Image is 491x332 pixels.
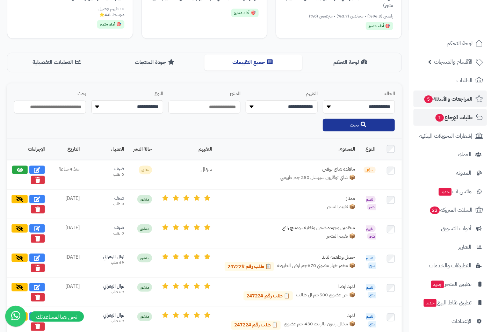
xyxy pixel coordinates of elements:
[435,113,472,122] span: طلبات الإرجاع
[458,242,471,252] span: التقارير
[49,277,84,307] td: [DATE]
[413,294,487,311] a: تطبيق نقاط البيعجديد
[413,146,487,163] a: العملاء
[281,174,355,181] span: 📦 شاي توقايين سبيشل 250 جم طبيعي
[366,284,376,299] span: تقييم منتج
[251,166,355,173] div: مافئده شاي توقين
[323,91,395,97] label: الحالة
[137,283,152,292] span: منشور
[84,139,128,160] th: العميل
[447,38,472,48] span: لوحة التحكم
[413,202,487,218] a: السلات المتروكة22
[14,91,86,97] label: بحث
[251,283,355,290] div: لذيذ ايضا
[107,55,204,70] button: جودة المنتجات
[360,139,380,160] th: النوع
[9,55,107,70] button: التحليلات التفصيلية
[424,299,436,307] span: جديد
[284,321,355,330] span: 📦 مخلل زيتون بالزيت 430 جم عضوي
[439,188,452,196] span: جديد
[413,220,487,237] a: أدوات التسويق
[327,203,355,210] span: 📦 تقييم المتجر
[323,119,395,131] button: بحث
[423,298,471,308] span: تطبيق نقاط البيع
[225,262,274,271] a: 📋 طلب رقم #24722
[413,35,487,52] a: لوحة التحكم
[452,316,471,326] span: الإعدادات
[456,168,471,178] span: المدونة
[88,312,124,319] div: نوال الزهراني
[88,195,124,202] div: ضيف
[413,276,487,293] a: تطبيق المتجرجديد
[284,13,393,19] div: راضين (96.3%) • محايدين (3.7%) • منزعجين (0%)
[413,313,487,330] a: الإعدادات
[441,224,471,233] span: أدوات التسويق
[216,139,360,160] th: المحتوى
[137,312,152,321] span: منشور
[244,291,293,301] a: 📋 طلب رقم #24722
[434,57,472,67] span: الأقسام والمنتجات
[49,189,84,219] td: [DATE]
[231,321,281,330] a: 📋 طلب رقم #24722
[429,261,471,270] span: التطبيقات والخدمات
[88,172,124,178] div: 0 طلب
[88,166,124,172] div: ضيف
[7,139,49,160] th: الإجراءات
[156,139,216,160] th: التقييم
[413,72,487,89] a: الطلبات
[204,55,302,70] button: جميع التقييمات
[429,205,472,215] span: السلات المتروكة
[88,283,124,290] div: نوال الزهراني
[88,201,124,207] div: 0 طلب
[251,254,355,261] div: جميل وطعمه لذيذ
[435,114,444,122] span: 1
[366,196,376,211] span: تقييم متجر
[137,254,152,262] span: منشور
[88,231,124,236] div: 0 طلب
[16,6,124,18] div: 12 تقييم توصيل متوسط: 4.8⭐
[296,291,355,301] span: 📦 جزر عضوي 500جم ال طالب
[251,195,355,202] div: ممتاز
[128,139,156,160] th: حالة النشر
[413,91,487,107] a: المراجعات والأسئلة5
[302,55,400,70] button: لوحة التحكم
[88,224,124,231] div: ضيف
[251,224,355,231] div: منظمين وجوده شحن وتغليف ومنتج رائع
[168,91,240,97] label: المنتج
[364,167,376,173] span: سؤال
[91,91,163,97] label: النوع
[88,319,124,324] div: 69 طلب
[430,207,440,214] span: 22
[366,255,376,269] span: تقييم منتج
[424,95,433,103] span: 5
[430,279,471,289] span: تطبيق المتجر
[277,262,355,271] span: 📦 مخمر خيار عضوي 670جم ارض الطبيعة
[88,289,124,295] div: 69 طلب
[137,195,152,204] span: منشور
[443,20,484,34] img: logo-2.png
[424,94,472,104] span: المراجعات والأسئلة
[49,219,84,248] td: [DATE]
[413,183,487,200] a: وآتس آبجديد
[231,9,259,17] div: 🎯 أداء متميز
[413,239,487,255] a: التقارير
[366,22,393,30] div: 🎯 أداء متميز
[366,313,376,328] span: تقييم منتج
[88,260,124,266] div: 69 طلب
[139,166,152,174] span: معلق
[366,225,376,240] span: تقييم متجر
[97,20,124,29] div: 🎯 أداء متميز
[413,165,487,181] a: المدونة
[456,75,472,85] span: الطلبات
[458,150,471,159] span: العملاء
[246,91,318,97] label: التقييم
[251,312,355,319] div: لذيذ
[49,248,84,277] td: [DATE]
[413,128,487,144] a: إشعارات التحويلات البنكية
[49,160,84,190] td: منذ 4 ساعة
[49,139,84,160] th: التاريخ
[327,233,355,240] span: 📦 تقييم المتجر
[201,165,212,174] span: سؤال
[413,257,487,274] a: التطبيقات والخدمات
[419,131,472,141] span: إشعارات التحويلات البنكية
